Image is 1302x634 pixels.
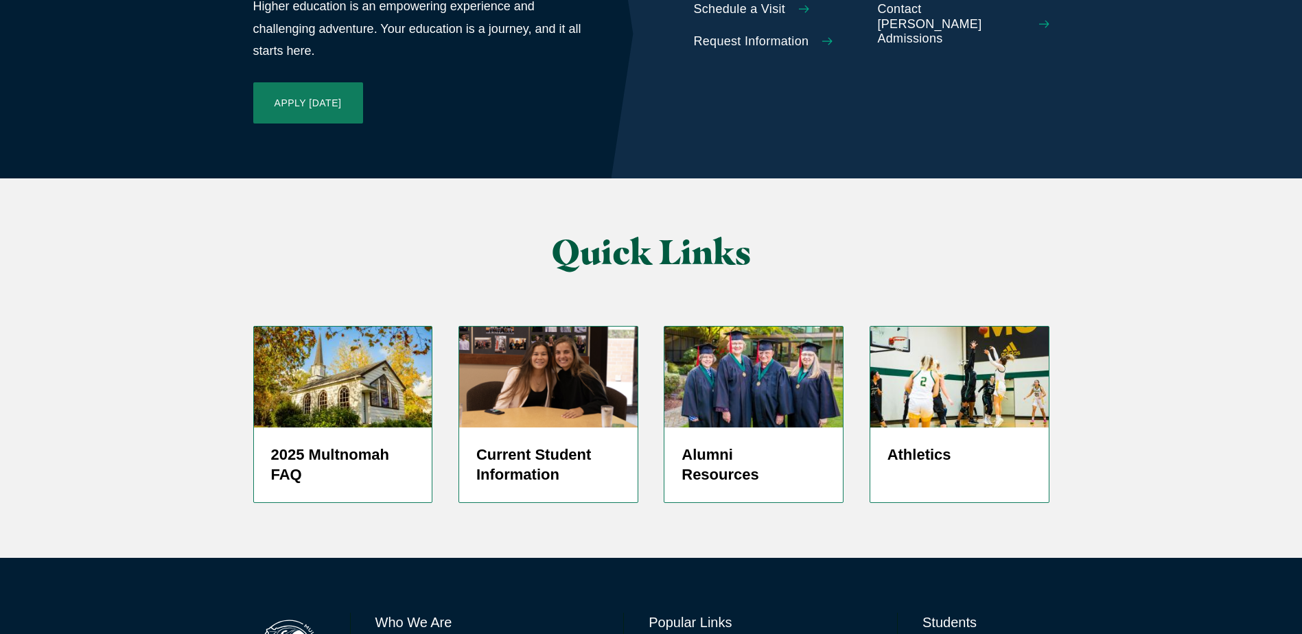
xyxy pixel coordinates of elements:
h6: Students [922,613,1049,632]
a: Women's Basketball player shooting jump shot Athletics [870,326,1049,503]
h6: Who We Are [375,613,599,632]
span: Request Information [694,34,809,49]
a: Request Information [694,34,865,49]
a: Schedule a Visit [694,2,865,17]
h5: Current Student Information [476,445,620,486]
h6: Popular Links [649,613,872,632]
h5: Alumni Resources [682,445,826,486]
a: screenshot-2024-05-27-at-1.37.12-pm Current Student Information [458,326,638,503]
h5: 2025 Multnomah FAQ [271,445,415,486]
img: 50 Year Alumni 2019 [664,327,843,427]
span: Contact [PERSON_NAME] Admissions [878,2,1025,47]
a: 50 Year Alumni 2019 Alumni Resources [664,326,844,503]
img: Prayer Chapel in Fall [254,327,432,427]
h2: Quick Links [390,233,912,271]
img: WBBALL_WEB [870,327,1049,427]
img: screenshot-2024-05-27-at-1.37.12-pm [459,327,638,427]
a: Apply [DATE] [253,82,363,124]
span: Schedule a Visit [694,2,786,17]
a: Prayer Chapel in Fall 2025 Multnomah FAQ [253,326,433,503]
h5: Athletics [887,445,1032,465]
a: Contact [PERSON_NAME] Admissions [878,2,1049,47]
